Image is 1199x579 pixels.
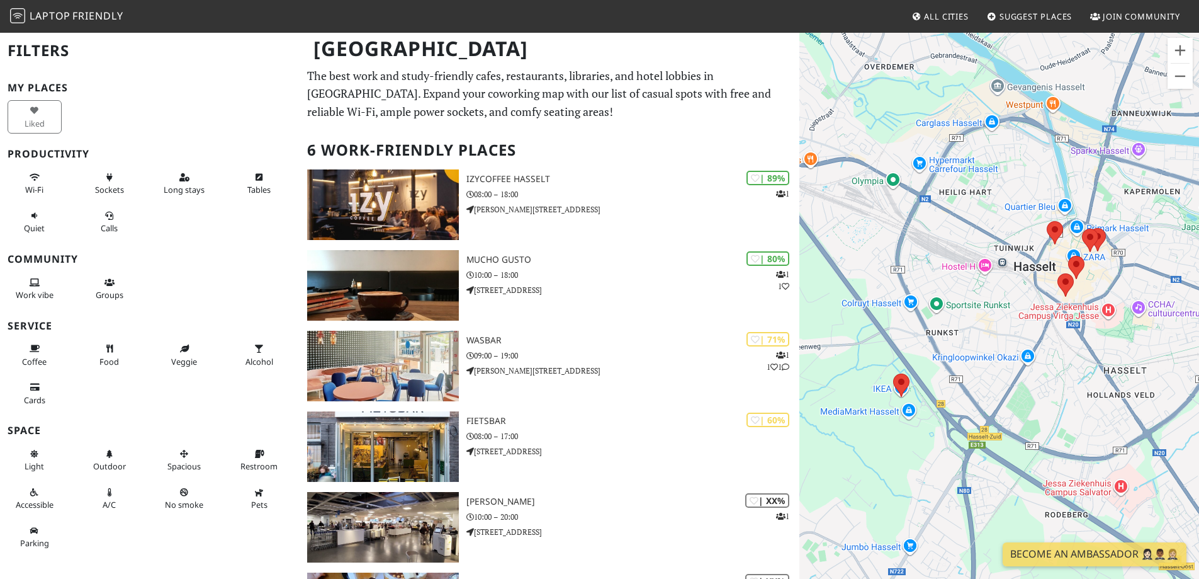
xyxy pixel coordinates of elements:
a: IKEA Hasselt | XX% 1 [PERSON_NAME] 10:00 – 20:00 [STREET_ADDRESS] [300,492,799,563]
img: WASBAR [307,331,459,401]
a: Mucho Gusto | 80% 11 Mucho Gusto 10:00 – 18:00 [STREET_ADDRESS] [300,250,799,321]
h3: My Places [8,82,292,94]
a: Become an Ambassador 🤵🏻‍♀️🤵🏾‍♂️🤵🏼‍♀️ [1003,542,1186,566]
span: All Cities [924,11,969,22]
button: Wi-Fi [8,167,62,200]
span: Friendly [72,9,123,23]
span: Veggie [171,356,197,367]
h2: 6 Work-Friendly Places [307,131,792,169]
h3: Mucho Gusto [466,255,799,265]
h3: Productivity [8,148,292,160]
img: LaptopFriendly [10,8,25,23]
button: Quiet [8,205,62,239]
span: Coffee [22,356,47,367]
div: | 89% [746,171,789,185]
p: [STREET_ADDRESS] [466,445,799,457]
span: Accessible [16,499,53,510]
p: [STREET_ADDRESS] [466,526,799,538]
a: All Cities [906,5,974,28]
img: IKEA Hasselt [307,492,459,563]
span: Spacious [167,461,201,472]
button: No smoke [157,482,211,515]
h3: WASBAR [466,335,799,346]
p: [PERSON_NAME][STREET_ADDRESS] [466,204,799,215]
span: Outdoor area [93,461,126,472]
a: IzyCoffee Hasselt | 89% 1 IzyCoffee Hasselt 08:00 – 18:00 [PERSON_NAME][STREET_ADDRESS] [300,169,799,240]
h2: Filters [8,32,292,70]
button: Food [82,338,137,372]
div: | 71% [746,332,789,347]
h3: Space [8,425,292,437]
p: 1 1 1 [767,349,789,373]
button: Coffee [8,338,62,372]
div: | 60% [746,413,789,427]
button: Pets [232,482,286,515]
span: Natural light [25,461,44,472]
button: Tables [232,167,286,200]
h3: [PERSON_NAME] [466,496,799,507]
p: [PERSON_NAME][STREET_ADDRESS] [466,365,799,377]
p: 08:00 – 17:00 [466,430,799,442]
img: IzyCoffee Hasselt [307,169,459,240]
span: Stable Wi-Fi [25,184,43,195]
a: Fietsbar | 60% Fietsbar 08:00 – 17:00 [STREET_ADDRESS] [300,411,799,482]
h3: Community [8,253,292,265]
button: Accessible [8,482,62,515]
p: 1 1 [776,268,789,292]
button: Alcohol [232,338,286,372]
span: Laptop [30,9,70,23]
span: Air conditioned [103,499,116,510]
p: 10:00 – 20:00 [466,511,799,523]
button: Zoom out [1168,64,1193,89]
button: Outdoor [82,444,137,477]
span: People working [16,289,53,301]
a: LaptopFriendly LaptopFriendly [10,6,123,28]
h3: IzyCoffee Hasselt [466,174,799,185]
button: Zoom in [1168,38,1193,63]
span: Smoke free [165,499,203,510]
button: Cards [8,377,62,410]
p: 1 [776,510,789,522]
span: Suggest Places [999,11,1072,22]
img: Fietsbar [307,411,459,482]
button: Parking [8,520,62,554]
span: Video/audio calls [101,222,118,234]
span: Alcohol [245,356,273,367]
span: Pet friendly [251,499,267,510]
span: Food [99,356,119,367]
button: Calls [82,205,137,239]
span: Parking [20,537,49,549]
span: Restroom [240,461,278,472]
span: Quiet [24,222,45,234]
a: Suggest Places [982,5,1078,28]
button: Veggie [157,338,211,372]
span: Long stays [164,184,205,195]
span: Power sockets [95,184,124,195]
button: Work vibe [8,272,62,306]
span: Credit cards [24,394,45,406]
h3: Service [8,320,292,332]
span: Join Community [1103,11,1180,22]
button: Light [8,444,62,477]
p: [STREET_ADDRESS] [466,284,799,296]
a: Join Community [1085,5,1185,28]
button: Spacious [157,444,211,477]
img: Mucho Gusto [307,250,459,321]
h3: Fietsbar [466,416,799,427]
p: 10:00 – 18:00 [466,269,799,281]
button: Groups [82,272,137,306]
div: | XX% [745,493,789,508]
button: Long stays [157,167,211,200]
div: | 80% [746,251,789,266]
h1: [GEOGRAPHIC_DATA] [303,32,797,66]
span: Work-friendly tables [247,184,271,195]
p: 1 [776,188,789,200]
button: Restroom [232,444,286,477]
p: 09:00 – 19:00 [466,350,799,362]
a: WASBAR | 71% 111 WASBAR 09:00 – 19:00 [PERSON_NAME][STREET_ADDRESS] [300,331,799,401]
span: Group tables [96,289,123,301]
p: 08:00 – 18:00 [466,188,799,200]
p: The best work and study-friendly cafes, restaurants, libraries, and hotel lobbies in [GEOGRAPHIC_... [307,67,792,121]
button: A/C [82,482,137,515]
button: Sockets [82,167,137,200]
